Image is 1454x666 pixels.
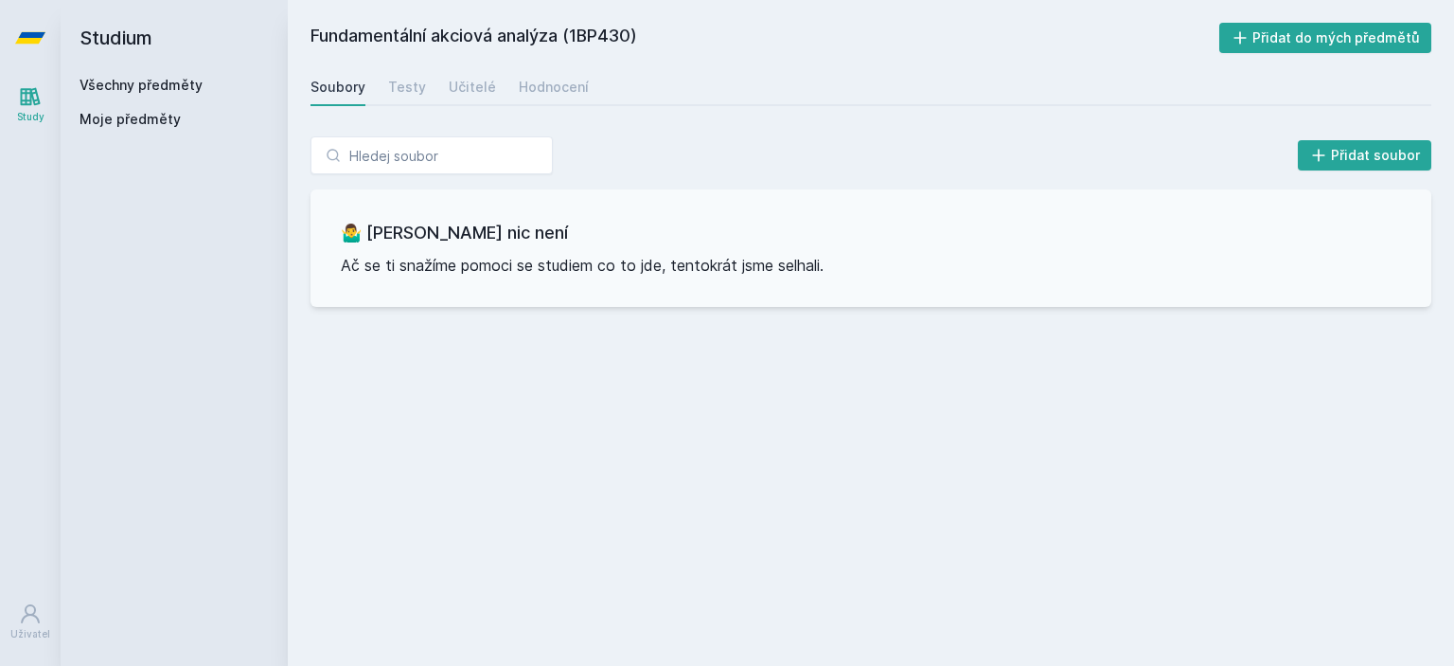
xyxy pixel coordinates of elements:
[449,78,496,97] div: Učitelé
[310,136,553,174] input: Hledej soubor
[10,627,50,641] div: Uživatel
[80,110,181,129] span: Moje předměty
[310,23,1219,53] h2: Fundamentální akciová analýza (1BP430)
[1219,23,1432,53] button: Přidat do mých předmětů
[310,68,365,106] a: Soubory
[1298,140,1432,171] button: Přidat soubor
[519,68,589,106] a: Hodnocení
[17,110,44,124] div: Study
[388,78,426,97] div: Testy
[388,68,426,106] a: Testy
[341,220,1401,246] h3: 🤷‍♂️ [PERSON_NAME] nic není
[80,77,203,93] a: Všechny předměty
[449,68,496,106] a: Učitelé
[519,78,589,97] div: Hodnocení
[4,76,57,134] a: Study
[341,254,1401,277] p: Ač se ti snažíme pomoci se studiem co to jde, tentokrát jsme selhali.
[310,78,365,97] div: Soubory
[4,593,57,651] a: Uživatel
